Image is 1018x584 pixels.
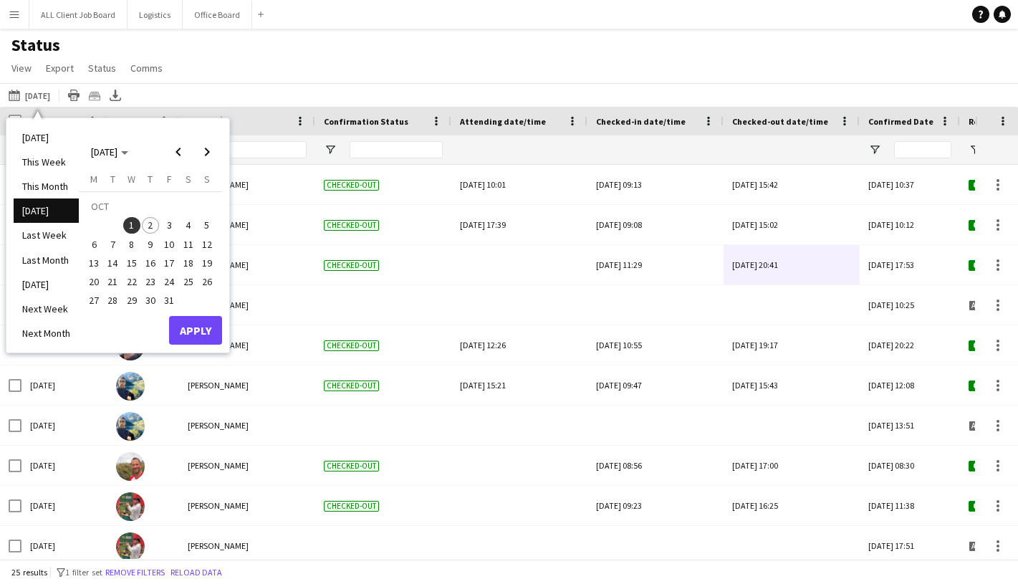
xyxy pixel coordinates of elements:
span: 12 [198,236,216,253]
div: [DATE] 19:17 [732,325,851,365]
app-action-btn: Print [65,87,82,104]
span: 29 [123,292,140,310]
button: 17-10-2025 [160,254,178,272]
a: Comms [125,59,168,77]
img: Eddie Lawrie [116,532,145,561]
button: Next month [193,138,221,166]
button: Office Board [183,1,252,29]
img: Darren Silva [116,372,145,401]
span: Checked-out [324,461,379,471]
span: Name [188,116,211,127]
button: 19-10-2025 [198,254,216,272]
button: 28-10-2025 [103,291,122,310]
button: Open Filter Menu [969,143,981,156]
span: 16 [142,254,159,272]
div: [DATE] 10:37 [860,165,960,204]
span: S [186,173,191,186]
span: 31 [160,292,178,310]
li: Last Week [14,223,79,247]
button: [DATE] [6,87,53,104]
div: [DATE] 10:01 [460,165,579,204]
span: [PERSON_NAME] [188,500,249,511]
div: [DATE] 09:23 [596,486,715,525]
button: 07-10-2025 [103,235,122,254]
span: 14 [105,254,122,272]
span: [DATE] [91,145,117,158]
span: 5 [198,217,216,234]
span: Comms [130,62,163,75]
div: [DATE] 13:51 [860,406,960,445]
div: [DATE] 09:13 [596,165,715,204]
span: 8 [123,236,140,253]
span: 20 [85,273,102,290]
div: [DATE] 12:08 [860,365,960,405]
li: [DATE] [14,125,79,150]
li: Next Week [14,297,79,321]
button: Previous month [164,138,193,166]
span: 25 [180,273,197,290]
button: 11-10-2025 [178,235,197,254]
span: S [204,173,210,186]
span: W [128,173,135,186]
a: Export [40,59,80,77]
span: Checked-out date/time [732,116,828,127]
span: 15 [123,254,140,272]
button: 15-10-2025 [123,254,141,272]
div: [DATE] 16:25 [732,486,851,525]
span: 24 [160,273,178,290]
button: ALL Client Job Board [29,1,128,29]
div: [DATE] 09:47 [596,365,715,405]
li: [DATE] [14,198,79,223]
span: [PERSON_NAME] [188,420,249,431]
input: Name Filter Input [213,141,307,158]
div: [DATE] 15:43 [732,365,851,405]
button: 05-10-2025 [198,216,216,234]
div: [DATE] 11:38 [860,486,960,525]
button: 31-10-2025 [160,291,178,310]
button: 01-10-2025 [123,216,141,234]
div: [DATE] 12:26 [460,325,579,365]
button: 13-10-2025 [85,254,103,272]
button: 12-10-2025 [198,235,216,254]
input: Confirmation Status Filter Input [350,141,443,158]
span: 10 [160,236,178,253]
div: [DATE] [21,526,107,565]
button: 21-10-2025 [103,272,122,291]
a: Status [82,59,122,77]
div: [DATE] 20:22 [860,325,960,365]
span: 28 [105,292,122,310]
div: [DATE] 10:25 [860,285,960,325]
span: Checked-out [324,380,379,391]
div: [DATE] 09:08 [596,205,715,244]
div: [DATE] 15:42 [732,165,851,204]
span: Attending date/time [460,116,546,127]
button: 29-10-2025 [123,291,141,310]
span: Checked-out [324,501,379,512]
span: 30 [142,292,159,310]
div: [DATE] 10:55 [596,325,715,365]
span: Checked-in date/time [596,116,686,127]
span: Checked-out [324,260,379,271]
span: 1 [123,217,140,234]
li: [DATE] [14,272,79,297]
span: [PERSON_NAME] [188,460,249,471]
span: T [110,173,115,186]
button: 18-10-2025 [178,254,197,272]
span: Checked-out [324,220,379,231]
span: M [90,173,97,186]
span: 21 [105,273,122,290]
button: 10-10-2025 [160,235,178,254]
button: Logistics [128,1,183,29]
span: Confirmed Date [868,116,933,127]
button: 20-10-2025 [85,272,103,291]
span: 22 [123,273,140,290]
button: Remove filters [102,565,168,580]
button: Open Filter Menu [868,143,881,156]
li: Last Month [14,248,79,272]
span: 9 [142,236,159,253]
button: 09-10-2025 [141,235,160,254]
div: [DATE] 17:00 [732,446,851,485]
app-action-btn: Crew files as ZIP [86,87,103,104]
div: [DATE] 17:53 [860,245,960,284]
span: 2 [142,217,159,234]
